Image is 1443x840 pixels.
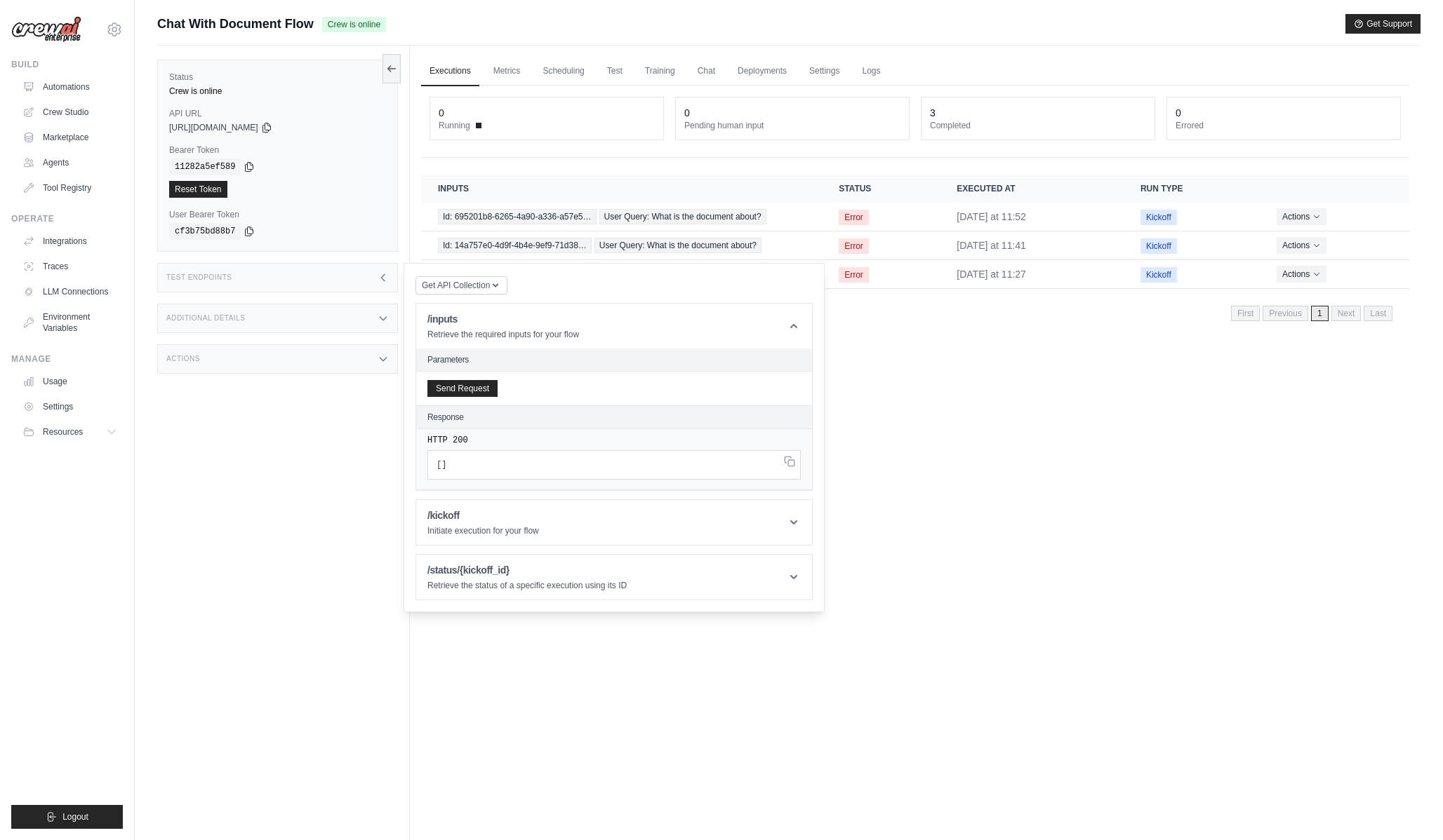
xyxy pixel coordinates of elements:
span: Previous [1263,306,1308,321]
div: Operate [11,213,123,224]
span: First [1231,306,1260,321]
span: Next [1331,306,1362,321]
button: Actions for execution [1277,208,1326,225]
a: Training [637,57,684,86]
h2: Parameters [427,354,801,365]
a: Tool Registry [17,177,123,199]
a: View execution details for Id [438,209,805,224]
h3: Additional Details [166,314,245,323]
span: Id: 695201b8-6265-4a90-a336-a57e5… [438,209,597,224]
label: User Bearer Token [169,209,386,220]
th: Inputs [421,175,822,203]
span: User Query: What is the document about? [599,209,766,224]
div: Crew is online [169,86,386,97]
h3: Actions [166,355,200,363]
div: 0 [1176,106,1181,120]
code: 11282a5ef589 [169,158,241,175]
button: Get Support [1345,14,1421,34]
a: View execution details for Id [438,238,805,253]
div: Manage [11,353,123,365]
a: Settings [17,395,123,418]
dt: Pending human input [684,120,900,131]
h2: Response [427,412,464,423]
span: ] [441,460,446,470]
span: Crew is online [322,17,386,32]
label: API URL [169,108,386,119]
a: Integrations [17,230,123,252]
div: 0 [439,106,444,120]
dt: Errored [1176,120,1392,131]
a: Executions [421,57,479,86]
iframe: Chat Widget [1373,773,1443,840]
h1: /kickoff [427,508,539,522]
pre: HTTP 200 [427,435,801,446]
button: Actions for execution [1277,266,1326,283]
a: Metrics [485,57,529,86]
h1: /inputs [427,312,579,326]
button: Send Request [427,380,498,397]
span: Kickoff [1141,238,1177,254]
th: Status [822,175,940,203]
span: Logout [62,811,88,822]
button: Logout [11,805,123,829]
a: Deployments [729,57,795,86]
span: User Query: What is the document about? [594,238,762,253]
span: Id: 14a757e0-4d9f-4b4e-9ef9-71d38… [438,238,592,253]
span: Chat With Document Flow [157,14,314,34]
nav: Pagination [1231,306,1392,321]
span: Kickoff [1141,267,1177,283]
span: Last [1364,306,1392,321]
span: Get API Collection [422,280,490,291]
a: Crew Studio [17,101,123,123]
a: Traces [17,255,123,278]
span: Resources [43,426,83,438]
img: Logo [11,16,81,43]
label: Status [169,72,386,83]
span: [ [437,460,441,470]
a: Environment Variables [17,306,123,339]
dt: Completed [930,120,1146,131]
span: Error [839,238,869,254]
time: September 3, 2025 at 11:41 BST [957,240,1026,251]
button: Actions for execution [1277,237,1326,254]
a: Automations [17,76,123,98]
div: 3 [930,106,936,120]
a: Marketplace [17,126,123,149]
div: Build [11,59,123,70]
a: Chat [689,57,724,86]
span: Error [839,210,869,225]
span: Error [839,267,869,283]
a: LLM Connections [17,280,123,303]
th: Run Type [1124,175,1260,203]
code: cf3b75bd88b7 [169,223,241,240]
button: Resources [17,421,123,443]
time: September 3, 2025 at 11:27 BST [957,269,1026,280]
a: Test [599,57,631,86]
h3: Test Endpoints [166,273,232,282]
p: Retrieve the status of a specific execution using its ID [427,580,627,591]
section: Crew executions table [421,175,1409,330]
a: Scheduling [534,57,592,86]
a: Usage [17,370,123,393]
span: 1 [1311,306,1329,321]
a: Logs [853,57,889,86]
a: Settings [801,57,848,86]
a: Reset Token [169,181,227,198]
th: Executed at [940,175,1124,203]
nav: Pagination [421,294,1409,330]
a: Agents [17,151,123,174]
button: Get API Collection [415,276,507,294]
p: Retrieve the required inputs for your flow [427,329,579,340]
span: [URL][DOMAIN_NAME] [169,122,258,133]
div: 0 [684,106,690,120]
p: Initiate execution for your flow [427,525,539,536]
time: September 3, 2025 at 11:52 BST [957,211,1026,222]
label: Bearer Token [169,144,386,156]
h1: /status/{kickoff_id} [427,563,627,577]
span: Kickoff [1141,210,1177,225]
span: Running [439,120,470,131]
